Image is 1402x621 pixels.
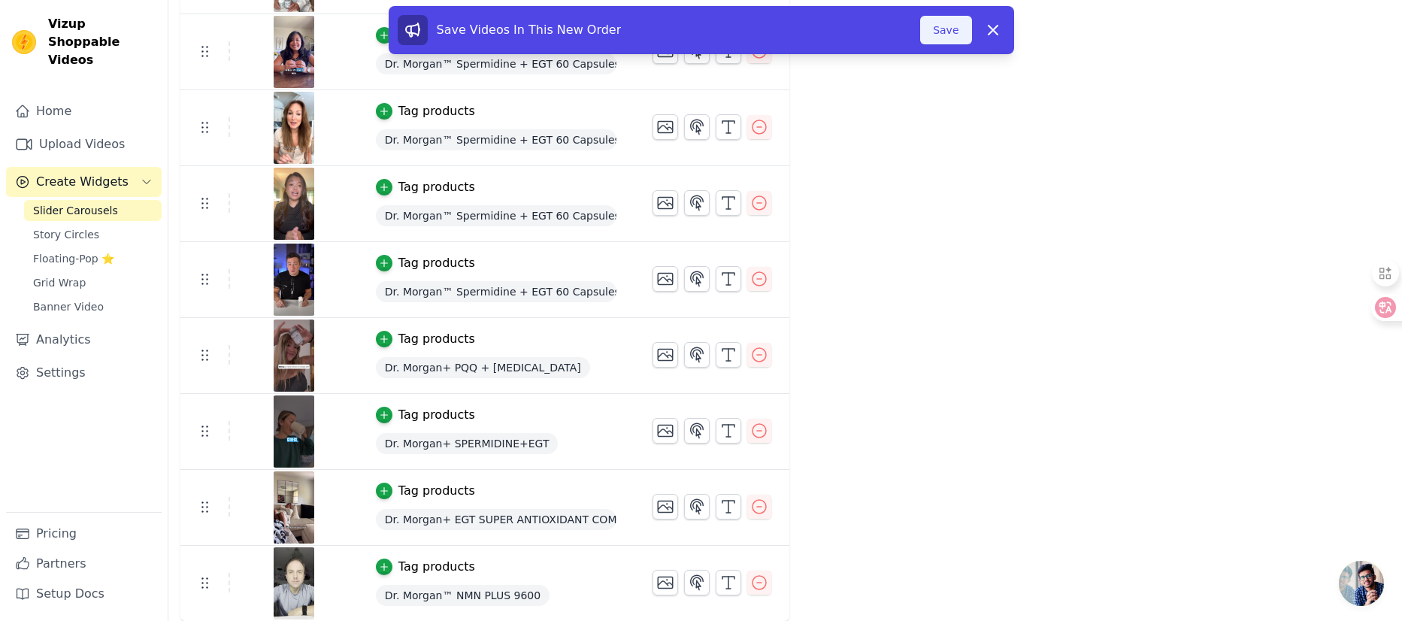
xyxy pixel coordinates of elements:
a: Grid Wrap [24,272,162,293]
a: Pricing [6,519,162,549]
a: Analytics [6,325,162,355]
span: Grid Wrap [33,275,86,290]
div: Tag products [398,406,475,424]
button: Tag products [376,482,475,500]
img: vizup-images-ecbd.png [273,395,315,468]
img: vizup-images-9ace.png [273,471,315,544]
a: Slider Carousels [24,200,162,221]
a: Upload Videos [6,129,162,159]
button: Change Thumbnail [653,342,678,368]
span: Save Videos In This New Order [437,23,622,37]
button: Change Thumbnail [653,114,678,140]
img: vizup-images-2186.png [273,244,315,316]
span: Dr. Morgan™ Spermidine + EGT 60 Capsules [376,281,616,302]
span: Dr. Morgan™ NMN PLUS 9600 [376,585,550,606]
a: Floating-Pop ⭐ [24,248,162,269]
span: Banner Video [33,299,104,314]
span: Dr. Morgan+ SPERMIDINE+EGT [376,433,559,454]
div: Tag products [398,102,475,120]
button: Change Thumbnail [653,266,678,292]
button: Create Widgets [6,167,162,197]
a: Settings [6,358,162,388]
div: Tag products [398,254,475,272]
span: Floating-Pop ⭐ [33,251,114,266]
button: Save [920,16,971,44]
button: Tag products [376,406,475,424]
span: Dr. Morgan™ Spermidine + EGT 60 Capsules [376,205,616,226]
button: Tag products [376,178,475,196]
div: 开放式聊天 [1339,561,1384,606]
a: Setup Docs [6,579,162,609]
a: Home [6,96,162,126]
button: Change Thumbnail [653,570,678,595]
span: Dr. Morgan™ Spermidine + EGT 60 Capsules [376,53,616,74]
div: Tag products [398,178,475,196]
img: vizup-images-5905.png [273,320,315,392]
button: Change Thumbnail [653,418,678,444]
div: Tag products [398,558,475,576]
button: Change Thumbnail [653,190,678,216]
span: Dr. Morgan+ EGT SUPER ANTIOXIDANT COMPLEX 60 Vegetarian Capsules [376,509,616,530]
button: Tag products [376,102,475,120]
div: Tag products [398,482,475,500]
a: Partners [6,549,162,579]
span: Story Circles [33,227,99,242]
button: Tag products [376,558,475,576]
button: Change Thumbnail [653,494,678,520]
a: Banner Video [24,296,162,317]
div: Tag products [398,330,475,348]
img: tn-c7342f8e0ada4ef5a74fb23df7d9fa58.png [273,547,315,619]
img: vizup-images-ab49.png [273,92,315,164]
button: Tag products [376,330,475,348]
span: Dr. Morgan+ PQQ + [MEDICAL_DATA] [376,357,590,378]
span: Create Widgets [36,173,129,191]
a: Story Circles [24,224,162,245]
span: Slider Carousels [33,203,118,218]
span: Dr. Morgan™ Spermidine + EGT 60 Capsules [376,129,616,150]
button: Tag products [376,254,475,272]
img: vizup-images-6ccd.png [273,168,315,240]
